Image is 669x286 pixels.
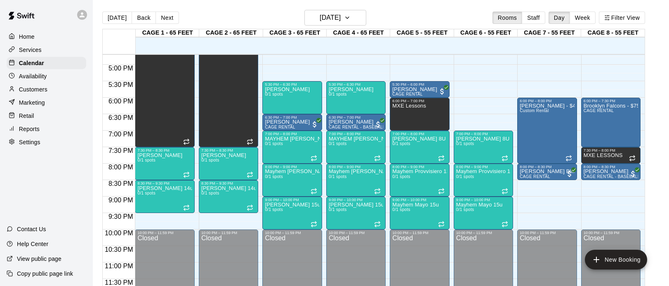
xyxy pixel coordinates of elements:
div: 8:30 PM – 9:30 PM [137,181,192,185]
span: 6:30 PM [106,114,135,121]
p: Reports [19,125,40,133]
a: Home [7,30,86,43]
div: 9:00 PM – 10:00 PM: Mayhem Mayo 15u [390,197,449,230]
span: Recurring event [311,188,317,195]
div: 8:00 PM – 9:00 PM [456,165,511,169]
div: 8:30 PM – 9:30 PM: Mayhem O'Brien 14u [199,180,258,213]
span: 0/1 spots filled [329,92,347,96]
div: CAGE 4 - 65 FEET [327,29,390,37]
a: Reports [7,123,86,135]
div: 8:00 PM – 9:00 PM [329,165,383,169]
button: add [585,250,647,270]
span: CAGE RENTAL [584,108,614,113]
span: 10:00 PM [103,230,135,237]
span: Recurring event [374,155,381,162]
div: 10:00 PM – 11:59 PM [584,231,638,235]
span: CAGE RENTAL [265,125,295,129]
button: Day [549,12,570,24]
span: 6:00 PM [106,98,135,105]
span: 0/1 spots filled [329,174,347,179]
span: All customers have paid [311,120,319,129]
p: Copy public page link [17,270,73,278]
div: 4:00 PM – 7:30 PM: MXE LESSONS [199,32,258,147]
div: Retail [7,110,86,122]
div: Settings [7,136,86,148]
div: 8:00 PM – 9:00 PM: Mayhem Provvisiero 13u [454,164,513,197]
span: 0/1 spots filled [201,158,219,162]
span: Recurring event [183,204,190,211]
span: 7:30 PM [106,147,135,154]
span: 0/1 spots filled [392,174,410,179]
span: 11:00 PM [103,263,135,270]
span: 0/1 spots filled [201,191,219,195]
span: All customers have paid [374,120,382,129]
div: 9:00 PM – 10:00 PM [329,198,383,202]
span: Recurring event [374,221,381,227]
span: 8:00 PM [106,164,135,171]
span: Recurring event [183,138,190,145]
span: CAGE RENTAL - BASEBALL MACHINE [329,125,406,129]
span: 5:00 PM [106,65,135,72]
div: CAGE 2 - 65 FEET [199,29,263,37]
div: 6:30 PM – 7:00 PM: Hailey Matuozzi [326,114,386,131]
span: Recurring event [438,155,445,162]
div: 9:00 PM – 10:00 PM: Mayhem Kalkau 15u [326,197,386,230]
div: 10:00 PM – 11:59 PM [329,231,383,235]
a: Availability [7,70,86,82]
h6: [DATE] [320,12,341,23]
div: 5:30 PM – 6:00 PM: Matthew Talt [390,81,449,98]
span: Recurring event [502,221,508,227]
div: 7:00 PM – 8:00 PM [392,132,447,136]
p: Marketing [19,98,45,107]
span: 9:00 PM [106,197,135,204]
div: 7:00 PM – 8:00 PM: MAYHEM VIGORITO 10u [262,131,322,164]
span: 0/1 spots filled [329,207,347,212]
p: Availability [19,72,47,80]
button: Next [155,12,179,24]
p: Retail [19,112,34,120]
div: CAGE 3 - 65 FEET [263,29,327,37]
div: 6:30 PM – 7:00 PM [329,115,383,120]
div: 6:30 PM – 7:00 PM: Ashley Papadopoulos [262,114,322,131]
div: 9:00 PM – 10:00 PM: Mayhem Kalkau 15u [262,197,322,230]
div: 5:30 PM – 6:30 PM [329,82,383,87]
span: Recurring event [502,188,508,195]
div: 10:00 PM – 11:59 PM [456,231,511,235]
a: Marketing [7,96,86,109]
p: Home [19,33,35,41]
div: 7:30 PM – 8:30 PM: Mayhem Tyler [135,147,194,180]
div: 5:30 PM – 6:30 PM: Mayhem Cohen [262,81,322,114]
span: CAGE RENTAL [520,174,550,179]
span: 0/1 spots filled [265,92,283,96]
span: 9:30 PM [106,213,135,220]
div: 8:00 PM – 8:30 PM: Melanie Zavadsky Blikshteyn [517,164,577,180]
span: Recurring event [438,221,445,227]
a: Customers [7,83,86,96]
div: CAGE 6 - 55 FEET [454,29,518,37]
div: 9:00 PM – 10:00 PM: Mayhem Mayo 15u [454,197,513,230]
p: Help Center [17,240,48,248]
span: CAGE RENTAL [392,92,423,96]
span: Recurring event [629,155,636,162]
div: 8:30 PM – 9:30 PM: Mayhem O'Brien 14u [135,180,194,213]
span: Custom Rental [520,108,549,113]
div: 7:30 PM – 8:00 PM [584,148,638,152]
div: 9:00 PM – 10:00 PM [265,198,319,202]
div: 10:00 PM – 11:59 PM [392,231,447,235]
div: 8:00 PM – 8:30 PM: Eliot Arias [581,164,641,180]
a: Calendar [7,57,86,69]
div: 6:00 PM – 7:00 PM: MXE Lessons [390,98,449,131]
span: 0/1 spots filled [456,207,474,212]
span: Recurring event [311,221,317,227]
div: 5:30 PM – 6:00 PM [392,82,447,87]
div: 8:00 PM – 9:00 PM: Mayhem Provvisiero 13u [390,164,449,197]
div: 7:00 PM – 8:00 PM [456,132,511,136]
p: Customers [19,85,47,94]
div: 6:00 PM – 7:30 PM: Brooklyn Falcons - $75 [581,98,641,147]
button: Back [132,12,156,24]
